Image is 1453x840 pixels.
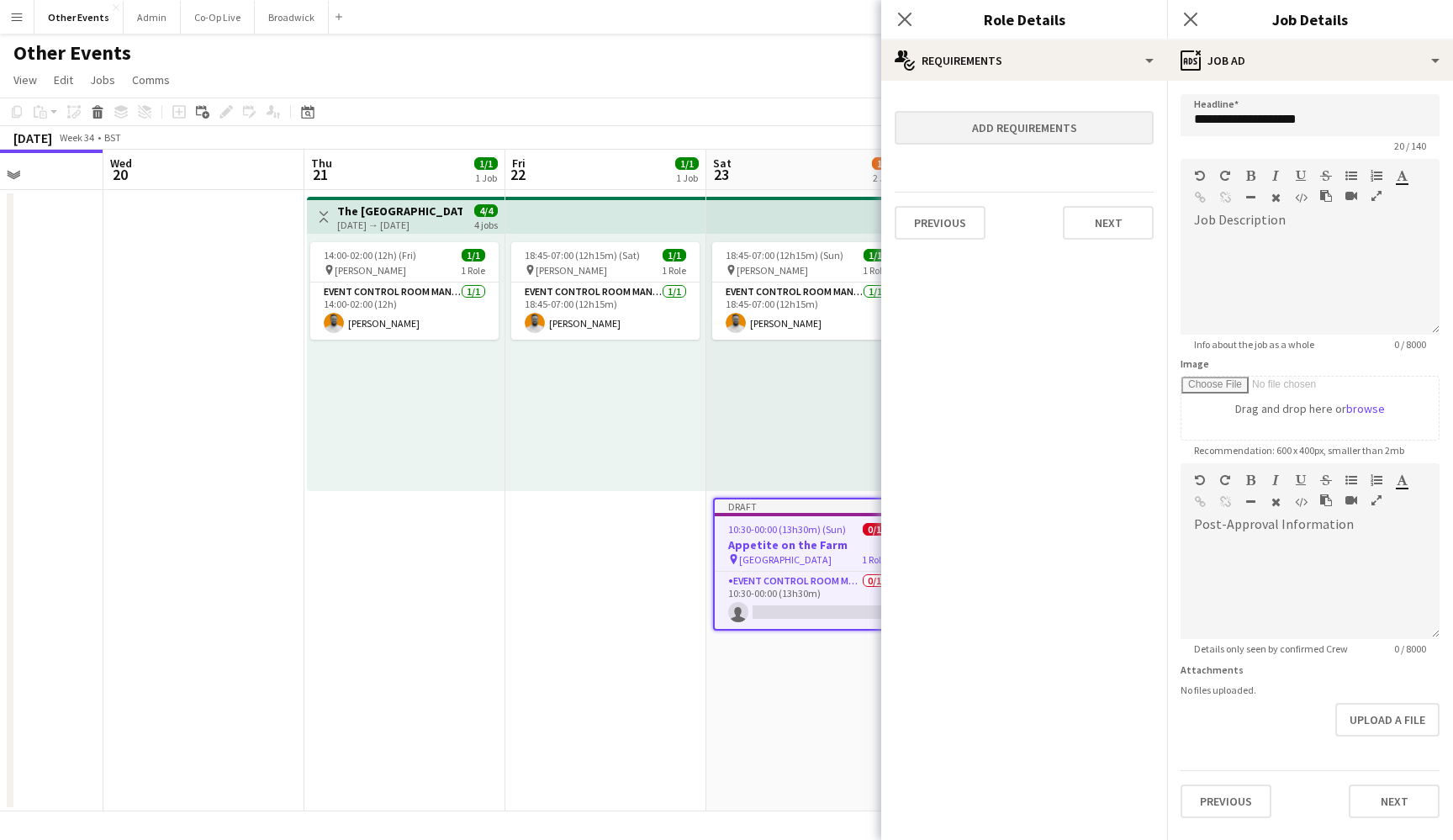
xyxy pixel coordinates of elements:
[1181,785,1271,818] button: Previous
[255,1,329,34] button: Broadwick
[1194,169,1206,182] button: Undo
[881,40,1167,81] div: Requirements
[864,249,887,262] span: 1/1
[7,69,44,91] a: View
[1345,169,1357,182] button: Unordered List
[1371,494,1382,507] button: Fullscreen
[863,523,886,536] span: 0/1
[310,283,499,340] app-card-role: Event Control Room Manager1/114:00-02:00 (12h)[PERSON_NAME]
[1219,473,1231,487] button: Redo
[124,1,181,34] button: Admin
[1345,494,1357,507] button: Insert video
[713,156,732,171] span: Sat
[1270,473,1281,487] button: Italic
[1181,684,1440,696] div: No files uploaded.
[474,204,498,217] span: 4/4
[1320,169,1332,182] button: Strikethrough
[108,165,132,184] span: 20
[1270,191,1281,204] button: Clear Formatting
[1181,338,1328,351] span: Info about the job as a whole
[1320,494,1332,507] button: Paste as plain text
[676,172,698,184] div: 1 Job
[181,1,255,34] button: Co-Op Live
[461,264,485,277] span: 1 Role
[13,72,37,87] span: View
[132,72,170,87] span: Comms
[54,72,73,87] span: Edit
[873,172,899,184] div: 2 Jobs
[525,249,640,262] span: 18:45-07:00 (12h15m) (Sat)
[663,249,686,262] span: 1/1
[1244,495,1256,509] button: Horizontal Line
[1349,785,1440,818] button: Next
[862,553,886,566] span: 1 Role
[1371,169,1382,182] button: Ordered List
[310,242,499,340] app-job-card: 14:00-02:00 (12h) (Fri)1/1 [PERSON_NAME]1 RoleEvent Control Room Manager1/114:00-02:00 (12h)[PERS...
[1063,206,1154,240] button: Next
[1244,473,1256,487] button: Bold
[1345,473,1357,487] button: Unordered List
[1381,642,1440,655] span: 0 / 8000
[1295,169,1307,182] button: Underline
[1295,191,1307,204] button: HTML Code
[1335,703,1440,737] button: Upload a file
[309,165,332,184] span: 21
[125,69,177,91] a: Comms
[715,499,900,513] div: Draft
[1371,189,1382,203] button: Fullscreen
[715,537,900,552] h3: Appetite on the Farm
[337,219,462,231] div: [DATE] → [DATE]
[510,165,526,184] span: 22
[1244,169,1256,182] button: Bold
[1381,338,1440,351] span: 0 / 8000
[713,498,901,631] div: Draft10:30-00:00 (13h30m) (Sun)0/1Appetite on the Farm [GEOGRAPHIC_DATA]1 RoleEvent Control Room ...
[863,264,887,277] span: 1 Role
[895,111,1154,145] button: Add requirements
[474,217,498,231] div: 4 jobs
[1270,495,1281,509] button: Clear Formatting
[324,249,416,262] span: 14:00-02:00 (12h) (Fri)
[1194,473,1206,487] button: Undo
[536,264,607,277] span: [PERSON_NAME]
[475,172,497,184] div: 1 Job
[675,157,699,170] span: 1/1
[1371,473,1382,487] button: Ordered List
[1219,169,1231,182] button: Redo
[13,40,131,66] h1: Other Events
[110,156,132,171] span: Wed
[34,1,124,34] button: Other Events
[13,129,52,146] div: [DATE]
[1295,495,1307,509] button: HTML Code
[1381,140,1440,152] span: 20 / 140
[712,283,901,340] app-card-role: Event Control Room Manager1/118:45-07:00 (12h15m)[PERSON_NAME]
[47,69,80,91] a: Edit
[1167,8,1453,30] h3: Job Details
[335,264,406,277] span: [PERSON_NAME]
[872,157,896,170] span: 1/2
[739,553,832,566] span: [GEOGRAPHIC_DATA]
[1320,473,1332,487] button: Strikethrough
[1244,191,1256,204] button: Horizontal Line
[1181,642,1361,655] span: Details only seen by confirmed Crew
[881,8,1167,30] h3: Role Details
[83,69,122,91] a: Jobs
[104,131,121,144] div: BST
[728,523,846,536] span: 10:30-00:00 (13h30m) (Sun)
[1181,444,1418,457] span: Recommendation: 600 x 400px, smaller than 2mb
[90,72,115,87] span: Jobs
[511,283,700,340] app-card-role: Event Control Room Manager1/118:45-07:00 (12h15m)[PERSON_NAME]
[337,203,462,219] h3: The [GEOGRAPHIC_DATA]
[474,157,498,170] span: 1/1
[895,206,985,240] button: Previous
[1320,189,1332,203] button: Paste as plain text
[1396,473,1408,487] button: Text Color
[55,131,98,144] span: Week 34
[711,165,732,184] span: 23
[1270,169,1281,182] button: Italic
[511,242,700,340] div: 18:45-07:00 (12h15m) (Sat)1/1 [PERSON_NAME]1 RoleEvent Control Room Manager1/118:45-07:00 (12h15m...
[1396,169,1408,182] button: Text Color
[712,242,901,340] app-job-card: 18:45-07:00 (12h15m) (Sun)1/1 [PERSON_NAME]1 RoleEvent Control Room Manager1/118:45-07:00 (12h15m...
[1295,473,1307,487] button: Underline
